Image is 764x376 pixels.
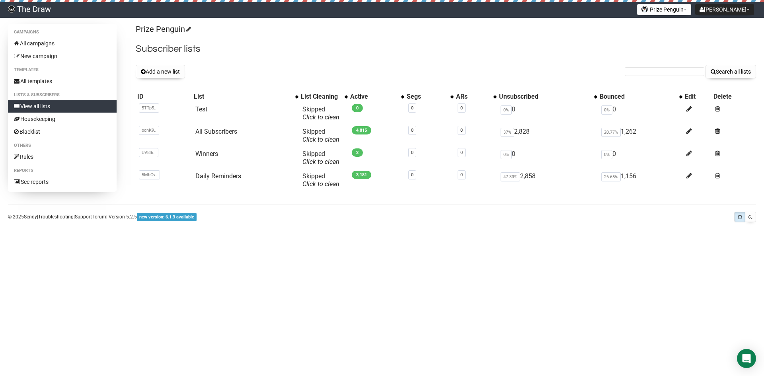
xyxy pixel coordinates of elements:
div: Delete [713,93,754,101]
a: 0 [411,172,413,177]
button: Add a new list [136,65,185,78]
a: See reports [8,175,117,188]
td: 0 [497,102,598,125]
a: 0 [460,172,463,177]
a: Support forum [75,214,106,220]
span: Skipped [302,105,339,121]
a: new version: 6.1.3 available [137,214,197,220]
a: All templates [8,75,117,88]
li: Templates [8,65,117,75]
span: UV8I6.. [139,148,158,157]
span: 0% [601,105,612,115]
span: 2 [352,148,363,157]
span: ocnK9.. [139,126,159,135]
a: 0 [411,105,413,111]
a: Click to clean [302,113,339,121]
th: Edit: No sort applied, sorting is disabled [683,91,712,102]
span: 47.33% [501,172,520,181]
a: Test [195,105,207,113]
div: Open Intercom Messenger [737,349,756,368]
a: Rules [8,150,117,163]
td: 0 [598,147,683,169]
td: 1,262 [598,125,683,147]
th: ARs: No sort applied, activate to apply an ascending sort [454,91,498,102]
div: ARs [456,93,490,101]
span: Skipped [302,128,339,143]
td: 1,156 [598,169,683,191]
a: Prize Penguin [136,24,190,34]
div: Edit [685,93,710,101]
th: List: No sort applied, activate to apply an ascending sort [192,91,299,102]
span: 3,181 [352,171,371,179]
div: Unsubscribed [499,93,590,101]
button: Prize Penguin [637,4,691,15]
h2: Subscriber lists [136,42,756,56]
div: List [194,93,291,101]
button: Search all lists [706,65,756,78]
a: View all lists [8,100,117,113]
span: 37% [501,128,514,137]
th: Active: No sort applied, activate to apply an ascending sort [349,91,405,102]
span: 0 [352,104,363,112]
li: Campaigns [8,27,117,37]
th: Delete: No sort applied, sorting is disabled [712,91,756,102]
span: 4,815 [352,126,371,134]
a: Click to clean [302,180,339,188]
span: 26.65% [601,172,621,181]
td: 0 [497,147,598,169]
a: 0 [411,150,413,155]
div: List Cleaning [301,93,341,101]
li: Reports [8,166,117,175]
a: All campaigns [8,37,117,50]
a: Sendy [24,214,37,220]
div: ID [137,93,191,101]
a: Daily Reminders [195,172,241,180]
a: Troubleshooting [38,214,74,220]
a: New campaign [8,50,117,62]
a: Winners [195,150,218,158]
div: Segs [407,93,446,101]
span: 20.77% [601,128,621,137]
a: 0 [460,105,463,111]
span: 5TTp5.. [139,103,159,113]
th: Bounced: No sort applied, activate to apply an ascending sort [598,91,683,102]
span: Skipped [302,150,339,166]
span: Skipped [302,172,339,188]
th: Segs: No sort applied, activate to apply an ascending sort [405,91,454,102]
a: All Subscribers [195,128,237,135]
span: new version: 6.1.3 available [137,213,197,221]
span: 5MhGv.. [139,170,160,179]
span: 0% [601,150,612,159]
a: Blacklist [8,125,117,138]
th: ID: No sort applied, sorting is disabled [136,91,192,102]
li: Lists & subscribers [8,90,117,100]
a: Click to clean [302,158,339,166]
button: [PERSON_NAME] [695,4,754,15]
td: 2,828 [497,125,598,147]
span: 0% [501,105,512,115]
img: 2.png [641,6,648,12]
a: 0 [460,128,463,133]
div: Bounced [600,93,675,101]
li: Others [8,141,117,150]
div: Active [350,93,397,101]
td: 0 [598,102,683,125]
a: 0 [460,150,463,155]
img: 8741706495bd7f5de7187490d1791609 [8,6,15,13]
a: 0 [411,128,413,133]
th: Unsubscribed: No sort applied, activate to apply an ascending sort [497,91,598,102]
a: Housekeeping [8,113,117,125]
a: Click to clean [302,136,339,143]
p: © 2025 | | | Version 5.2.5 [8,212,197,221]
th: List Cleaning: No sort applied, activate to apply an ascending sort [299,91,349,102]
span: 0% [501,150,512,159]
td: 2,858 [497,169,598,191]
